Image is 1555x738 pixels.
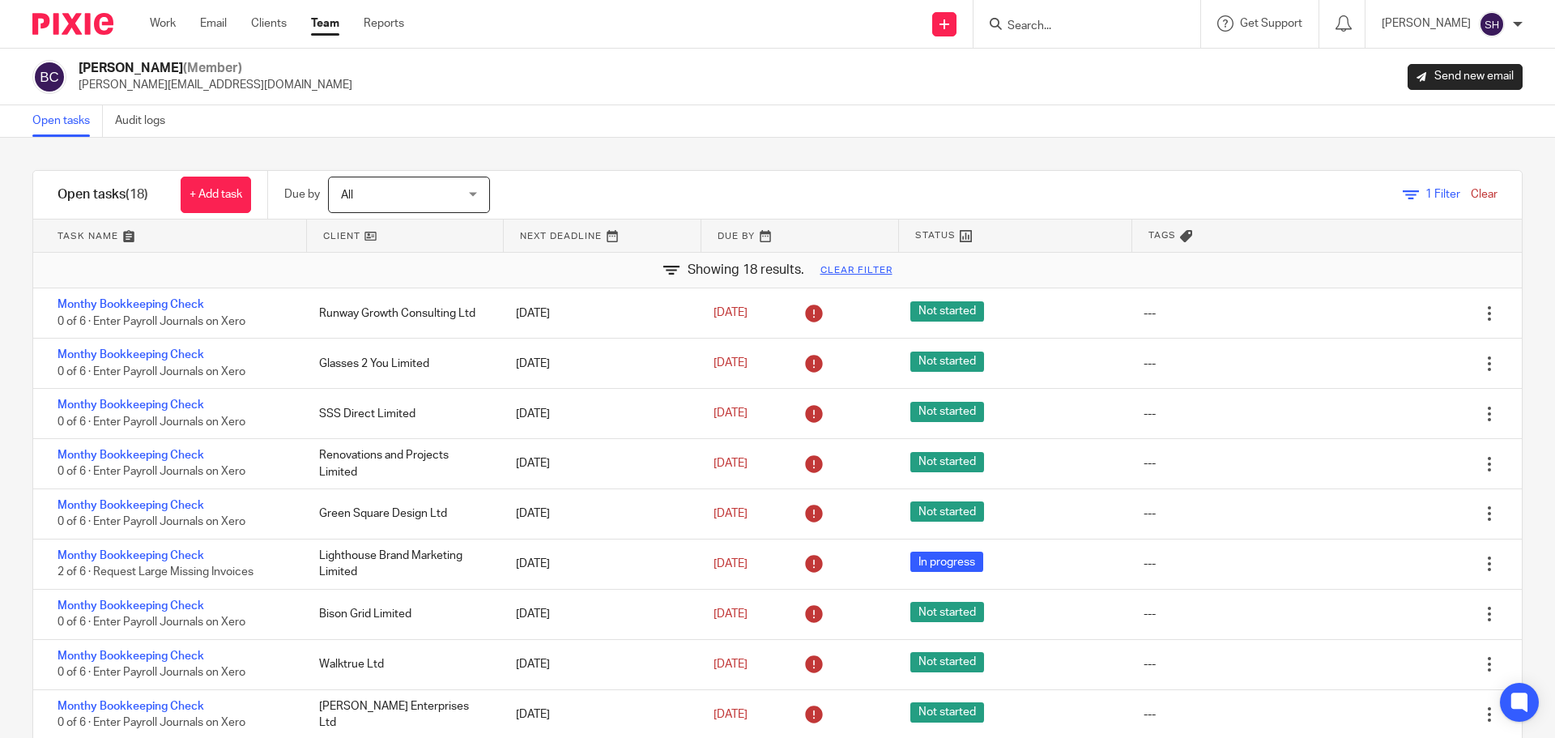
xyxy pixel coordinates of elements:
[714,608,748,620] span: [DATE]
[1006,19,1152,34] input: Search
[1471,189,1497,200] a: Clear
[364,15,404,32] a: Reports
[714,407,748,419] span: [DATE]
[714,358,748,369] span: [DATE]
[500,648,697,680] div: [DATE]
[910,402,984,422] span: Not started
[1144,656,1156,672] div: ---
[79,77,352,93] p: [PERSON_NAME][EMAIL_ADDRESS][DOMAIN_NAME]
[32,105,103,137] a: Open tasks
[500,447,697,480] div: [DATE]
[910,552,983,572] span: In progress
[714,458,748,469] span: [DATE]
[58,299,204,310] a: Monthy Bookkeeping Check
[58,500,204,511] a: Monthy Bookkeeping Check
[303,648,500,680] div: Walktrue Ltd
[1408,64,1523,90] a: Send new email
[58,316,245,327] span: 0 of 6 · Enter Payroll Journals on Xero
[1425,189,1460,200] span: Filter
[1144,556,1156,572] div: ---
[303,598,500,630] div: Bison Grid Limited
[251,15,287,32] a: Clients
[150,15,176,32] a: Work
[1144,506,1156,522] div: ---
[200,15,227,32] a: Email
[303,439,500,488] div: Renovations and Projects Limited
[688,261,804,279] span: Showing 18 results.
[910,452,984,472] span: Not started
[500,497,697,530] div: [DATE]
[915,228,956,242] span: Status
[500,297,697,330] div: [DATE]
[500,548,697,580] div: [DATE]
[1144,305,1156,322] div: ---
[500,698,697,731] div: [DATE]
[500,398,697,430] div: [DATE]
[1144,455,1156,471] div: ---
[910,652,984,672] span: Not started
[58,600,204,612] a: Monthy Bookkeeping Check
[58,349,204,360] a: Monthy Bookkeeping Check
[1240,18,1302,29] span: Get Support
[1144,356,1156,372] div: ---
[58,651,204,662] a: Monthy Bookkeeping Check
[58,717,245,728] span: 0 of 6 · Enter Payroll Journals on Xero
[303,297,500,330] div: Runway Growth Consulting Ltd
[303,540,500,589] div: Lighthouse Brand Marketing Limited
[1148,228,1176,242] span: Tags
[58,416,245,428] span: 0 of 6 · Enter Payroll Journals on Xero
[714,558,748,569] span: [DATE]
[181,177,251,213] a: + Add task
[1425,189,1432,200] span: 1
[58,550,204,561] a: Monthy Bookkeeping Check
[58,517,245,528] span: 0 of 6 · Enter Payroll Journals on Xero
[714,659,748,670] span: [DATE]
[115,105,177,137] a: Audit logs
[58,566,253,578] span: 2 of 6 · Request Large Missing Invoices
[1382,15,1471,32] p: [PERSON_NAME]
[58,186,148,203] h1: Open tasks
[58,366,245,378] span: 0 of 6 · Enter Payroll Journals on Xero
[311,15,339,32] a: Team
[910,501,984,522] span: Not started
[126,188,148,201] span: (18)
[79,60,352,77] h2: [PERSON_NAME]
[910,602,984,622] span: Not started
[1144,406,1156,422] div: ---
[500,348,697,380] div: [DATE]
[820,264,893,277] a: Clear filter
[58,667,245,678] span: 0 of 6 · Enter Payroll Journals on Xero
[58,616,245,628] span: 0 of 6 · Enter Payroll Journals on Xero
[500,598,697,630] div: [DATE]
[341,190,353,201] span: All
[284,186,320,203] p: Due by
[714,709,748,720] span: [DATE]
[303,497,500,530] div: Green Square Design Ltd
[303,348,500,380] div: Glasses 2 You Limited
[32,13,113,35] img: Pixie
[58,467,245,478] span: 0 of 6 · Enter Payroll Journals on Xero
[910,702,984,723] span: Not started
[1144,606,1156,622] div: ---
[58,399,204,411] a: Monthy Bookkeeping Check
[32,60,66,94] img: svg%3E
[1479,11,1505,37] img: svg%3E
[1144,706,1156,723] div: ---
[303,398,500,430] div: SSS Direct Limited
[58,450,204,461] a: Monthy Bookkeeping Check
[910,301,984,322] span: Not started
[714,508,748,519] span: [DATE]
[58,701,204,712] a: Monthy Bookkeeping Check
[183,62,242,75] span: (Member)
[714,308,748,319] span: [DATE]
[910,352,984,372] span: Not started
